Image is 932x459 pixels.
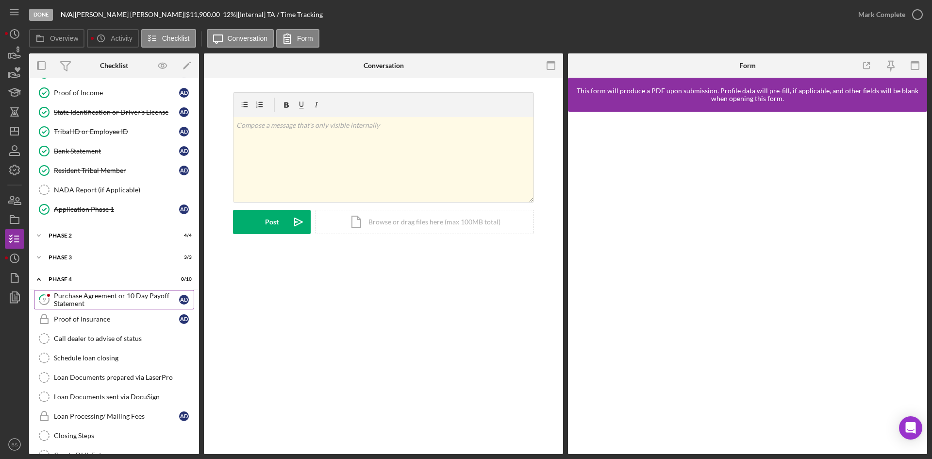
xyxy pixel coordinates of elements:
div: Bank Statement [54,147,179,155]
button: Mark Complete [849,5,927,24]
div: Application Phase 1 [54,205,179,213]
div: Conversation [364,62,404,69]
div: Create DHL Entry [54,451,194,459]
div: | [61,11,75,18]
label: Form [297,34,313,42]
div: A D [179,314,189,324]
div: 3 / 3 [174,255,192,260]
div: Form [739,62,756,69]
div: A D [179,166,189,175]
a: Tribal ID or Employee IDAD [34,122,194,141]
text: BS [12,442,18,447]
button: Overview [29,29,84,48]
button: Conversation [207,29,274,48]
a: Call dealer to advise of status [34,329,194,348]
a: Proof of IncomeAD [34,83,194,102]
button: Activity [87,29,138,48]
a: Loan Documents sent via DocuSign [34,387,194,407]
div: A D [179,88,189,98]
div: Schedule loan closing [54,354,194,362]
div: Checklist [100,62,128,69]
div: 0 / 10 [174,276,192,282]
a: Proof of InsuranceAD [34,309,194,329]
a: Bank StatementAD [34,141,194,161]
div: Proof of Insurance [54,315,179,323]
a: Resident Tribal MemberAD [34,161,194,180]
div: A D [179,411,189,421]
label: Activity [111,34,132,42]
div: Purchase Agreement or 10 Day Payoff Statement [54,292,179,307]
div: A D [179,204,189,214]
a: NADA Report (if Applicable) [34,180,194,200]
div: Closing Steps [54,432,194,440]
div: Mark Complete [858,5,905,24]
div: 12 % [223,11,236,18]
a: Application Phase 1AD [34,200,194,219]
button: Form [276,29,319,48]
div: NADA Report (if Applicable) [54,186,194,194]
button: Post [233,210,311,234]
div: Open Intercom Messenger [899,416,922,440]
div: A D [179,127,189,136]
button: BS [5,435,24,454]
div: 4 / 4 [174,233,192,238]
a: 9Purchase Agreement or 10 Day Payoff StatementAD [34,290,194,309]
div: A D [179,107,189,117]
label: Overview [50,34,78,42]
div: A D [179,146,189,156]
div: | [Internal] TA / Time Tracking [236,11,323,18]
div: State Identification or Driver's License [54,108,179,116]
tspan: 9 [43,296,46,303]
div: Loan Processing/ Mailing Fees [54,412,179,420]
div: Loan Documents sent via DocuSign [54,393,194,401]
div: This form will produce a PDF upon submission. Profile data will pre-fill, if applicable, and othe... [573,87,922,102]
div: [PERSON_NAME] [PERSON_NAME] | [75,11,186,18]
div: Call dealer to advise of status [54,335,194,342]
b: N/A [61,10,73,18]
div: Post [265,210,279,234]
label: Checklist [162,34,190,42]
div: Done [29,9,53,21]
a: State Identification or Driver's LicenseAD [34,102,194,122]
div: Phase 3 [49,255,167,260]
div: Tribal ID or Employee ID [54,128,179,136]
button: Checklist [141,29,196,48]
a: Schedule loan closing [34,348,194,368]
a: Loan Documents prepared via LaserPro [34,368,194,387]
iframe: Lenderfit form [578,121,918,444]
div: Phase 2 [49,233,167,238]
div: $11,900.00 [186,11,223,18]
div: A D [179,295,189,305]
a: Closing Steps [34,426,194,445]
div: Resident Tribal Member [54,167,179,174]
div: Phase 4 [49,276,167,282]
div: Proof of Income [54,89,179,97]
div: Loan Documents prepared via LaserPro [54,374,194,381]
label: Conversation [228,34,268,42]
a: Loan Processing/ Mailing FeesAD [34,407,194,426]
